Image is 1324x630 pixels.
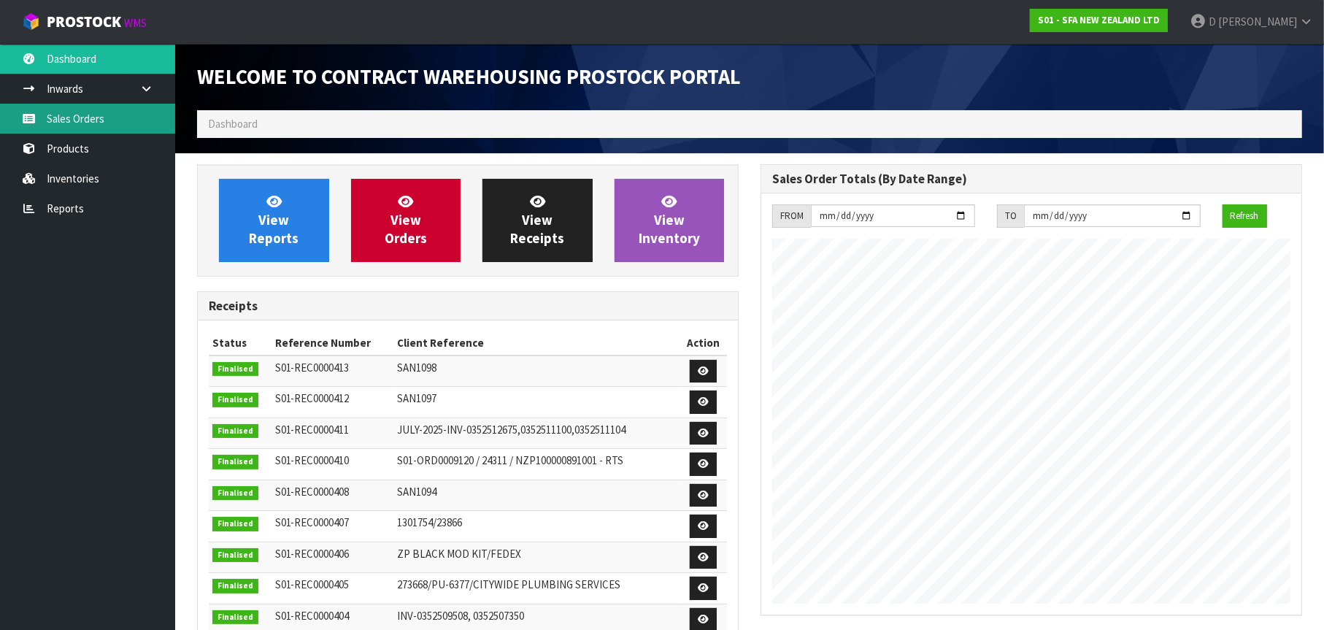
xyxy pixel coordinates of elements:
span: Finalised [212,579,258,593]
span: SAN1097 [397,391,436,405]
span: View Reports [249,193,299,247]
span: View Receipts [510,193,564,247]
span: Finalised [212,455,258,469]
span: 1301754/23866 [397,515,462,529]
span: S01-REC0000413 [275,361,350,374]
span: S01-ORD0009120 / 24311 / NZP100000891001 - RTS [397,453,623,467]
span: 273668/PU-6377/CITYWIDE PLUMBING SERVICES [397,577,620,591]
span: S01-REC0000408 [275,485,350,499]
span: View Orders [385,193,427,247]
th: Client Reference [393,331,680,355]
span: S01-REC0000411 [275,423,350,437]
span: D [1209,15,1216,28]
a: ViewInventory [615,179,725,262]
span: INV-0352509508, 0352507350 [397,609,524,623]
span: JULY-2025-INV-0352512675,0352511100,0352511104 [397,423,626,437]
h3: Receipts [209,299,727,313]
h3: Sales Order Totals (By Date Range) [772,172,1290,186]
span: S01-REC0000410 [275,453,350,467]
span: Finalised [212,486,258,501]
span: S01-REC0000406 [275,547,350,561]
span: Finalised [212,610,258,625]
strong: S01 - SFA NEW ZEALAND LTD [1038,14,1160,26]
span: S01-REC0000412 [275,391,350,405]
th: Reference Number [272,331,394,355]
span: S01-REC0000407 [275,515,350,529]
span: S01-REC0000405 [275,577,350,591]
span: ProStock [47,12,121,31]
th: Action [680,331,727,355]
a: ViewReceipts [482,179,593,262]
th: Status [209,331,272,355]
span: Finalised [212,424,258,439]
span: Finalised [212,517,258,531]
a: ViewReports [219,179,329,262]
span: Finalised [212,548,258,563]
span: ZP BLACK MOD KIT/FEDEX [397,547,521,561]
span: Finalised [212,362,258,377]
span: View Inventory [639,193,700,247]
span: Finalised [212,393,258,407]
span: Welcome to Contract Warehousing ProStock Portal [197,64,741,90]
span: [PERSON_NAME] [1218,15,1297,28]
span: SAN1098 [397,361,436,374]
a: ViewOrders [351,179,461,262]
span: S01-REC0000404 [275,609,350,623]
small: WMS [124,16,147,30]
div: TO [997,204,1024,228]
button: Refresh [1223,204,1267,228]
img: cube-alt.png [22,12,40,31]
div: FROM [772,204,811,228]
span: SAN1094 [397,485,436,499]
span: Dashboard [208,117,258,131]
